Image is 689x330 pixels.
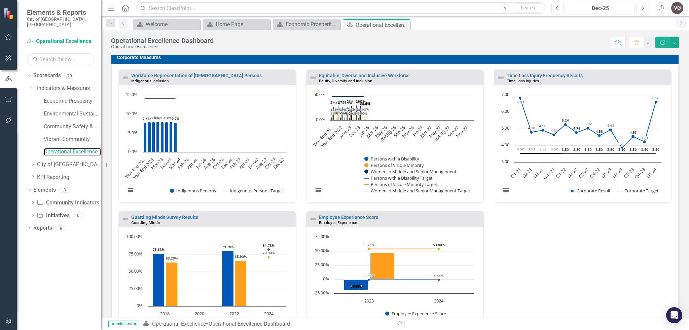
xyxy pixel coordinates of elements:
[671,2,683,14] button: VG
[618,188,659,194] button: Show Corporate Target
[568,4,632,12] div: Dec-25
[360,101,370,106] text: 40.6%
[347,107,348,121] path: Mar-23, 26.7. Women in Middle and Senior Management.
[117,55,675,60] h3: Corporate Measures
[363,242,375,247] text: 53.80%
[319,215,378,220] a: Employee Experience Score
[216,20,268,29] div: Home Page
[349,118,350,121] path: June-23, 5.2. Persons with a Disability.
[267,256,270,258] path: 2024, 70.9. Organizational Culture Target.
[666,307,682,323] div: Open Intercom Messenger
[158,115,166,120] text: 7.9%
[455,125,469,139] text: Nov-27
[586,127,589,130] path: Q3-22, 5.02. Corporate Result.
[331,117,332,121] path: Year End 2020, 5.9. Persons with a Disability.
[135,20,198,29] a: Welcome
[152,122,155,152] path: Year End 2021, 7.9. Indigenous Persons.
[498,92,668,201] div: Chart. Highcharts interactive chart.
[44,136,101,143] a: Vibrant Community
[129,268,143,274] text: 50.00%
[64,73,75,79] div: 70
[350,107,360,112] text: 13.2%
[335,117,336,121] path: Year End 2021, 5.4. Persons with a Disability.
[348,125,361,138] text: Dec-23
[401,125,415,139] text: Nov-26
[275,20,338,29] a: Economic Prosperity Dashboard
[167,115,175,120] text: 7.9%
[172,116,179,121] text: 7.7%
[433,125,451,142] text: [DATE]-27
[333,107,334,121] path: Year End 2020, 27.2. Women in Middle and Senior Management.
[228,156,242,170] text: Feb-27
[229,311,239,317] text: 2022
[27,53,94,65] input: Search Below...
[588,167,601,179] text: Q4-22
[332,114,333,121] path: Year End 2020, 11.6. Persons of Visible Minority.
[347,99,357,104] text: 28.7%
[122,92,292,201] div: Chart. Highcharts interactive chart.
[554,167,567,179] text: Q1-22
[370,237,439,280] g: % of Employees Engaged, series 3 of 4. Bar series with 2 bars.
[150,156,164,171] text: Mar-23
[363,113,364,121] path: Mar-24, 13.84. Persons of Visible Minority.
[501,125,509,131] text: 5.00
[3,8,15,19] img: ClearPoint Strategy
[562,118,569,123] text: 5.24
[337,111,344,115] text: 5.4%
[596,129,603,134] text: 4.58
[202,156,216,171] text: Aug-26
[367,278,370,281] path: 2023, -0.9. Employee Experience Score Benchmark.
[346,114,347,121] path: Mar-23, 11.9. Persons of Visible Minority.
[132,156,155,180] text: Year End 2021
[59,187,70,193] div: 3
[654,101,657,103] path: Q1-24, 6.58. Corporate Result.
[532,167,544,179] text: Q3-21
[332,111,340,115] text: 5.4%
[573,147,580,152] text: 3.50
[222,251,234,306] path: 2022, 79.78. Psychological Safety Index.
[174,123,177,152] path: Dec-23, 7.7. Indigenous Persons.
[501,142,509,148] text: 4.00
[498,92,665,201] svg: Interactive chart
[618,147,625,152] text: 3.50
[359,107,369,111] text: 13.8%
[195,311,204,317] text: 2020
[364,175,433,181] button: Show Persons with a Disability Target
[337,106,338,121] path: Year End 2021, 27.4. Women in Middle and Senior Management.
[336,114,337,121] path: Year End 2021, 11.6. Persons of Visible Minority.
[494,69,672,203] div: Double-Click to Edit
[222,244,234,249] text: 79.78%
[338,100,348,105] text: 27.2%
[194,156,208,170] text: Jun-26
[630,130,637,135] text: 4.53
[27,8,94,16] span: Elements & Reports
[344,117,345,121] path: Mar-23, 5.4. Persons with a Disability.
[521,5,535,10] span: Search
[156,122,159,152] path: Year End 2022, 8. Indigenous Persons.
[551,147,558,151] text: 3.52
[153,247,165,252] text: 75.83%
[314,186,323,195] button: View chart menu, Chart
[643,141,646,143] path: Q4- 23, 4.21. Corporate Result.
[341,114,342,121] path: Year End 2022, 11.7. Persons of Visible Minority.
[263,156,277,170] text: Oct-27
[419,125,433,139] text: Mar-27
[566,2,635,14] button: Dec-25
[150,115,157,120] text: 7.9%
[238,156,251,170] text: Apr-27
[630,147,637,152] text: 3.50
[575,131,578,134] path: Q2-22, 4.76. Corporate Result.
[235,254,247,259] text: 65.90%
[364,181,438,187] button: Show Persons of Visible Minority Target
[320,125,343,148] text: Year End 2022
[359,114,360,121] path: Dec-23, 13.2. Persons of Visible Minority.
[611,167,623,179] text: Q2-23
[235,261,247,306] path: 2022, 65.9. Organizational Culture.
[159,156,173,170] text: Sep-23
[434,298,444,304] text: 2024
[176,156,190,170] text: Feb-26
[316,116,325,123] text: 0.0%
[364,162,424,168] button: Show Persons of Visible Minority
[44,123,101,131] a: Community Safety & Well-being
[333,100,343,104] text: 27.4%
